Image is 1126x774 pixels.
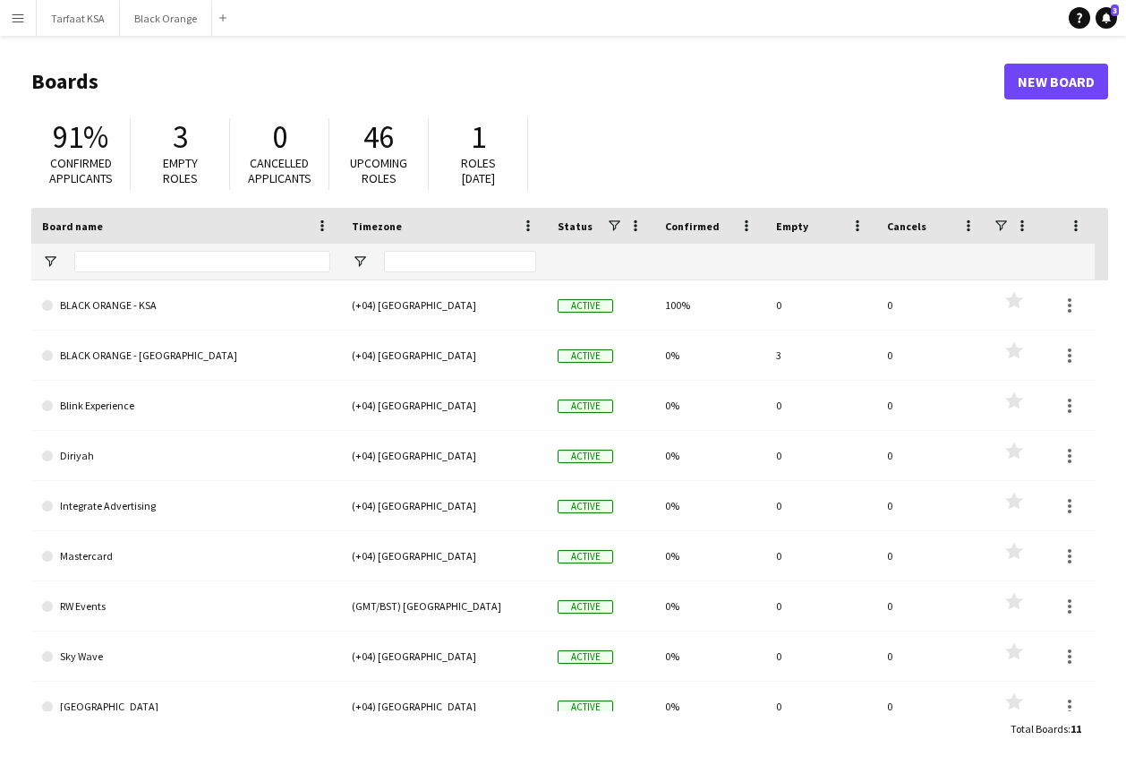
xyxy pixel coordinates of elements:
span: 46 [363,117,394,157]
span: Upcoming roles [350,155,407,186]
div: 0 [876,632,987,681]
div: 0 [765,581,876,631]
span: Active [558,600,613,614]
div: 0% [654,632,765,681]
div: 0 [876,581,987,631]
button: Open Filter Menu [352,254,368,270]
span: Active [558,701,613,714]
div: 0 [876,682,987,731]
div: 0% [654,581,765,631]
span: 3 [173,117,188,157]
span: Active [558,650,613,664]
div: 0 [876,431,987,480]
span: Confirmed [665,219,720,233]
span: Active [558,500,613,513]
span: Cancels [887,219,926,233]
div: 0 [876,331,987,380]
span: Confirmed applicants [49,155,113,186]
span: Board name [42,219,103,233]
a: Integrate Advertising [42,481,330,531]
div: 0% [654,531,765,580]
div: (+04) [GEOGRAPHIC_DATA] [341,481,547,530]
span: Status [558,219,593,233]
a: Sky Wave [42,632,330,682]
div: (+04) [GEOGRAPHIC_DATA] [341,632,547,681]
div: 0% [654,331,765,380]
span: 3 [1111,4,1119,16]
a: RW Events [42,581,330,632]
div: : [1011,711,1081,746]
div: (+04) [GEOGRAPHIC_DATA] [341,682,547,731]
div: (+04) [GEOGRAPHIC_DATA] [341,331,547,380]
span: Timezone [352,219,402,233]
button: Black Orange [120,1,212,36]
span: Total Boards [1011,722,1068,735]
div: 0 [876,280,987,330]
div: 0% [654,682,765,731]
a: BLACK ORANGE - [GEOGRAPHIC_DATA] [42,331,330,381]
div: (GMT/BST) [GEOGRAPHIC_DATA] [341,581,547,631]
div: 0 [876,531,987,580]
h1: Boards [31,68,1004,95]
input: Board name Filter Input [74,251,330,272]
span: Roles [DATE] [461,155,496,186]
span: 11 [1071,722,1081,735]
span: Active [558,550,613,563]
button: Tarfaat KSA [37,1,120,36]
div: 0% [654,481,765,530]
div: 0 [765,531,876,580]
span: 91% [53,117,108,157]
span: 0 [272,117,287,157]
a: Blink Experience [42,381,330,431]
div: 100% [654,280,765,330]
div: (+04) [GEOGRAPHIC_DATA] [341,381,547,430]
a: Mastercard [42,531,330,581]
div: 0 [876,381,987,430]
div: 0 [765,632,876,681]
div: 0 [876,481,987,530]
button: Open Filter Menu [42,254,58,270]
div: 0% [654,431,765,480]
div: (+04) [GEOGRAPHIC_DATA] [341,280,547,330]
div: 0 [765,682,876,731]
div: 0% [654,381,765,430]
span: Empty roles [163,155,198,186]
div: 0 [765,280,876,330]
a: Diriyah [42,431,330,481]
span: Cancelled applicants [248,155,311,186]
div: 0 [765,481,876,530]
div: (+04) [GEOGRAPHIC_DATA] [341,531,547,580]
span: Active [558,400,613,413]
a: 3 [1096,7,1117,29]
input: Timezone Filter Input [384,251,536,272]
span: Empty [776,219,808,233]
div: 0 [765,431,876,480]
div: (+04) [GEOGRAPHIC_DATA] [341,431,547,480]
a: New Board [1004,64,1108,99]
a: BLACK ORANGE - KSA [42,280,330,331]
div: 0 [765,381,876,430]
span: 1 [471,117,486,157]
span: Active [558,450,613,463]
span: Active [558,299,613,313]
span: Active [558,349,613,363]
div: 3 [765,331,876,380]
a: [GEOGRAPHIC_DATA] [42,682,330,732]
